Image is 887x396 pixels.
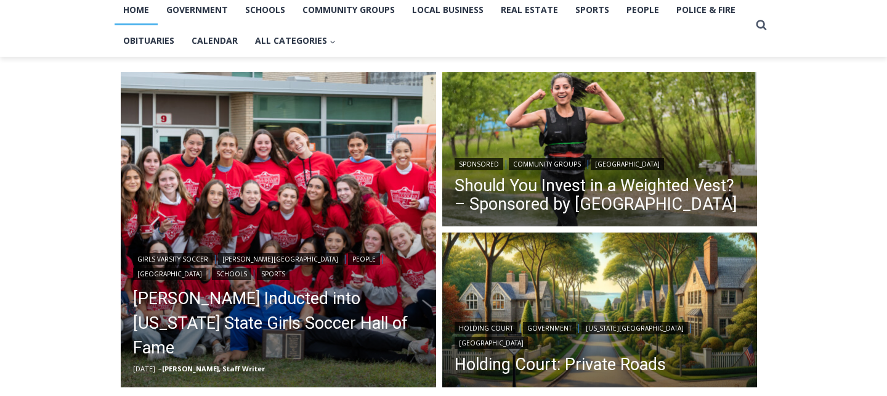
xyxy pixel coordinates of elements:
a: Read More Holding Court: Private Roads [442,233,758,390]
img: (PHOTO: Runner with a weighted vest. Contributed.) [442,72,758,230]
span: Open Tues. - Sun. [PHONE_NUMBER] [4,127,121,174]
time: [DATE] [133,364,155,373]
span: – [158,364,162,373]
a: Schools [212,268,251,280]
span: Intern @ [DOMAIN_NAME] [322,123,571,151]
a: Calendar [183,25,246,56]
a: [GEOGRAPHIC_DATA] [455,337,528,349]
a: Open Tues. - Sun. [PHONE_NUMBER] [1,124,124,154]
a: Girls Varsity Soccer [133,253,213,265]
a: [PERSON_NAME][GEOGRAPHIC_DATA] [218,253,342,265]
a: Community Groups [509,158,585,170]
a: [PERSON_NAME], Staff Writer [162,364,265,373]
a: People [348,253,380,265]
a: Holding Court [455,322,517,334]
a: [US_STATE][GEOGRAPHIC_DATA] [581,322,688,334]
a: Read More Rich Savage Inducted into New York State Girls Soccer Hall of Fame [121,72,436,388]
a: [PERSON_NAME] Inducted into [US_STATE] State Girls Soccer Hall of Fame [133,286,424,360]
img: DALLE 2025-09-08 Holding Court 2025-09-09 Private Roads [442,233,758,390]
div: "the precise, almost orchestrated movements of cutting and assembling sushi and [PERSON_NAME] mak... [127,77,181,147]
div: "[PERSON_NAME] and I covered the [DATE] Parade, which was a really eye opening experience as I ha... [311,1,582,120]
a: Obituaries [115,25,183,56]
a: [GEOGRAPHIC_DATA] [133,268,206,280]
button: Child menu of All Categories [246,25,344,56]
div: | | | | | [133,250,424,280]
div: | | | [455,320,745,349]
button: View Search Form [750,14,772,36]
a: Sponsored [455,158,503,170]
div: | | [455,155,745,170]
a: Government [523,322,576,334]
a: Read More Should You Invest in a Weighted Vest? – Sponsored by White Plains Hospital [442,72,758,230]
a: Sports [257,268,290,280]
img: (PHOTO: The 2025 Rye Girls Soccer Team surrounding Head Coach Rich Savage after his induction int... [121,72,436,388]
a: Should You Invest in a Weighted Vest? – Sponsored by [GEOGRAPHIC_DATA] [455,176,745,213]
a: Intern @ [DOMAIN_NAME] [296,120,597,154]
a: [GEOGRAPHIC_DATA] [591,158,664,170]
a: Holding Court: Private Roads [455,355,745,374]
